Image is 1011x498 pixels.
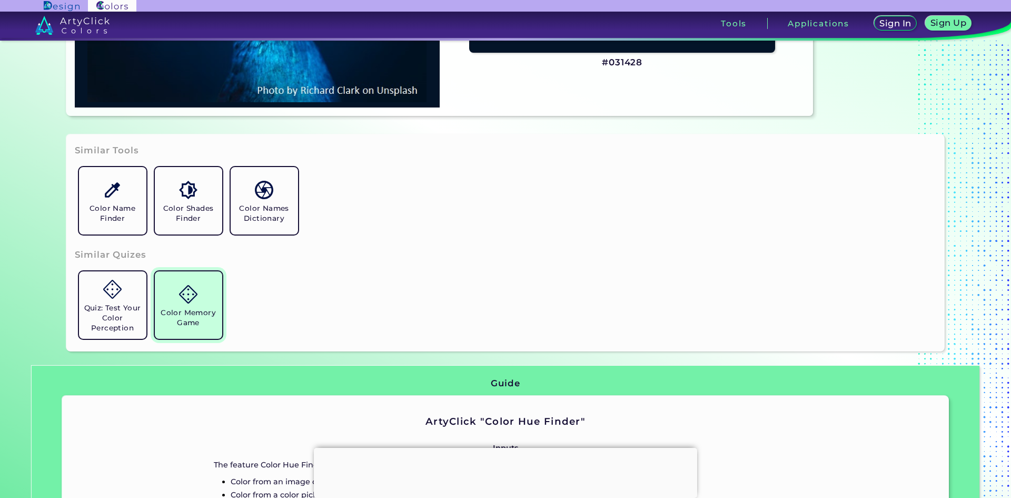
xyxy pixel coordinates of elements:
a: Color Name Finder [75,163,151,239]
h3: Applications [788,19,849,27]
h3: Similar Quizes [75,249,146,261]
h5: Color Memory Game [159,308,218,328]
h5: Sign Up [932,19,965,27]
img: ArtyClick Design logo [44,1,79,11]
a: Color Names Dictionary [226,163,302,239]
h3: Guide [491,377,520,390]
a: Quiz: Test Your Color Perception [75,267,151,343]
a: Sign In [876,17,915,30]
h3: #031428 [602,56,642,69]
iframe: Advertisement [314,448,697,495]
img: logo_artyclick_colors_white.svg [35,16,110,35]
img: icon_game.svg [103,280,122,298]
a: Sign Up [927,17,969,30]
p: Inputs [214,442,798,454]
img: icon_color_names_dictionary.svg [255,181,273,199]
img: icon_color_shades.svg [179,181,197,199]
h5: Color Name Finder [83,203,142,223]
h2: ArtyClick "Color Hue Finder" [214,415,798,428]
h3: Similar Tools [75,144,139,157]
p: The feature Color Hue Finder provides the hue composition of a color. It finds a color hue for th... [214,458,798,471]
a: Color Shades Finder [151,163,226,239]
a: Color Memory Game [151,267,226,343]
img: icon_game.svg [179,285,197,304]
h5: Quiz: Test Your Color Perception [83,303,142,333]
img: icon_color_name_finder.svg [103,181,122,199]
h5: Color Shades Finder [159,203,218,223]
h5: Sign In [881,19,910,27]
p: Color from an image or a photo [231,475,798,488]
h3: Tools [721,19,747,27]
h5: Color Names Dictionary [235,203,294,223]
